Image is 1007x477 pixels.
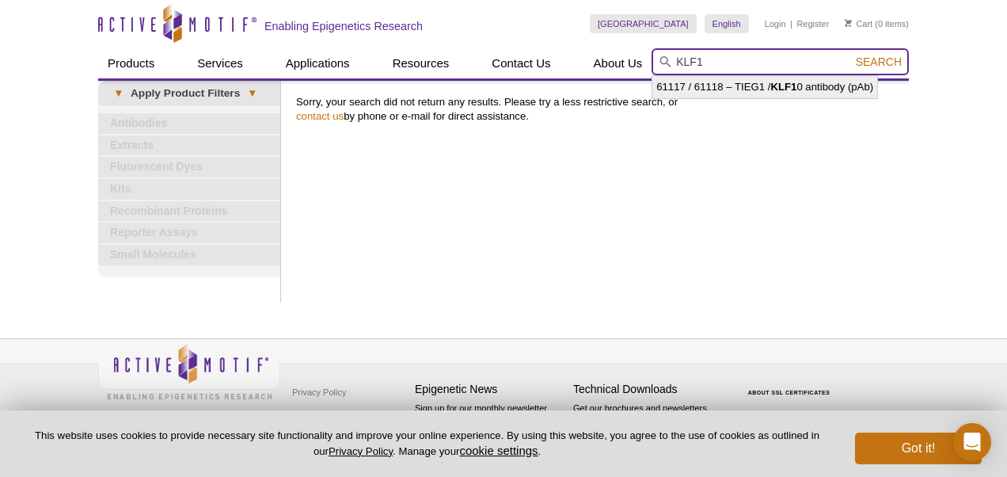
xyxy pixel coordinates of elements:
a: English [705,14,749,33]
a: Login [765,18,786,29]
span: Search [856,55,902,68]
a: Antibodies [98,113,280,134]
button: Search [851,55,906,69]
a: Fluorescent Dyes [98,157,280,177]
a: ▾Apply Product Filters▾ [98,81,280,106]
a: Register [796,18,829,29]
li: (0 items) [845,14,909,33]
span: ▾ [240,86,264,101]
a: ABOUT SSL CERTIFICATES [748,390,830,395]
table: Click to Verify - This site chose Symantec SSL for secure e-commerce and confidential communicati... [731,367,850,402]
strong: KLF1 [770,81,796,93]
span: ▾ [106,86,131,101]
a: Privacy Policy [288,380,350,404]
a: Cart [845,18,872,29]
button: Got it! [855,433,982,464]
p: Sorry, your search did not return any results. Please try a less restrictive search, or by phone ... [296,95,901,124]
li: | [790,14,792,33]
button: cookie settings [459,444,538,457]
h4: Technical Downloads [573,383,724,396]
a: Contact Us [482,48,560,78]
img: Your Cart [845,19,852,27]
a: Services [188,48,253,78]
a: About Us [584,48,652,78]
a: Resources [383,48,459,78]
a: contact us [296,110,344,122]
a: Extracts [98,135,280,156]
a: [GEOGRAPHIC_DATA] [590,14,697,33]
a: Reporter Assays [98,223,280,243]
a: Kits [98,179,280,200]
a: Applications [276,48,359,78]
a: Privacy Policy [329,445,393,457]
a: Recombinant Proteins [98,201,280,222]
p: This website uses cookies to provide necessary site functionality and improve your online experie... [25,429,829,459]
li: 61117 / 61118 – TIEG1 / 0 antibody (pAb) [652,76,877,98]
a: Products [98,48,164,78]
img: Active Motif, [98,339,280,403]
a: Terms & Conditions [288,404,371,428]
a: Small Molecules [98,245,280,265]
div: Open Intercom Messenger [953,423,991,461]
h2: Enabling Epigenetics Research [264,19,423,33]
p: Sign up for our monthly newsletter highlighting recent publications in the field of epigenetics. [415,402,565,456]
p: Get our brochures and newsletters, or request them by mail. [573,402,724,442]
input: Keyword, Cat. No. [652,48,909,75]
h4: Epigenetic News [415,383,565,396]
